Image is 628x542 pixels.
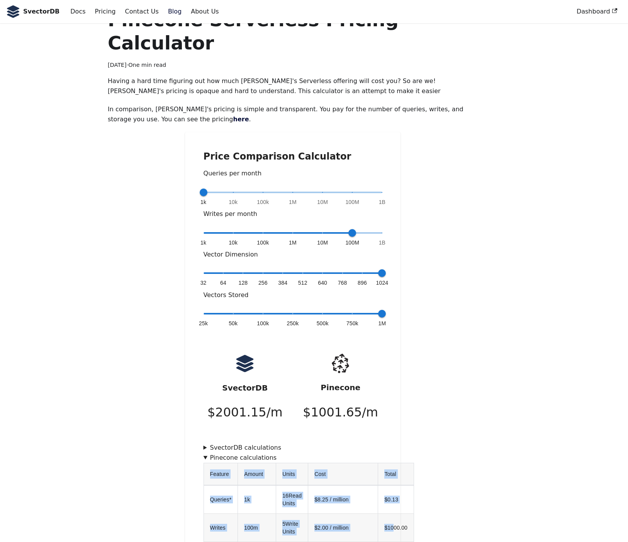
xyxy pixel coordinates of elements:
[303,402,378,423] p: $ 1001.65 /m
[321,383,360,392] strong: Pinecone
[204,485,238,514] td: Queries*
[308,463,378,486] th: Cost
[222,383,268,392] strong: SvectorDB
[276,463,308,486] th: Units
[358,279,367,287] span: 896
[239,279,248,287] span: 128
[278,279,287,287] span: 384
[238,514,276,542] td: 100m
[287,319,299,327] span: 250k
[204,168,382,178] p: Queries per month
[229,198,238,206] span: 10k
[317,319,329,327] span: 500k
[108,76,478,97] p: Having a hard time figuring out how much [PERSON_NAME]'s Serverless offering will cost you? So ar...
[572,5,622,18] a: Dashboard
[308,514,378,542] td: $2.00 / million
[204,463,238,486] th: Feature
[378,514,414,542] td: $ 1000.00
[317,198,328,206] span: 10M
[345,239,359,246] span: 100M
[23,7,59,17] b: SvectorDB
[379,198,385,206] span: 1B
[90,5,121,18] a: Pricing
[257,319,269,327] span: 100k
[346,319,358,327] span: 750k
[289,239,297,246] span: 1M
[66,5,90,18] a: Docs
[199,319,208,327] span: 25k
[220,279,226,287] span: 64
[186,5,223,18] a: About Us
[108,104,478,125] p: In comparison, [PERSON_NAME]'s pricing is simple and transparent. You pay for the number of queri...
[276,485,308,514] td: 16 Read Units
[204,209,382,219] p: Writes per month
[238,485,276,514] td: 1k
[345,198,359,206] span: 100M
[163,5,186,18] a: Blog
[108,62,127,68] time: [DATE]
[229,319,238,327] span: 50k
[204,151,382,162] h2: Price Comparison Calculator
[204,290,382,300] p: Vectors Stored
[378,485,414,514] td: $ 0.13
[378,319,386,327] span: 1M
[204,514,238,542] td: Writes
[207,402,283,423] p: $ 2001.15 /m
[257,198,269,206] span: 100k
[6,5,59,18] a: SvectorDB LogoSvectorDB
[318,279,327,287] span: 640
[258,279,268,287] span: 256
[379,239,385,246] span: 1B
[204,443,382,453] summary: SvectorDB calculations
[378,463,414,486] th: Total
[298,279,307,287] span: 512
[338,279,347,287] span: 768
[276,514,308,542] td: 5 Write Units
[326,349,355,378] img: pinecone.png
[6,5,20,18] img: SvectorDB Logo
[108,8,478,54] h1: Pinecone Serverless Pricing Calculator
[233,116,249,123] a: here
[308,485,378,514] td: $8.25 / million
[238,463,276,486] th: Amount
[235,354,255,373] img: logo.svg
[289,198,297,206] span: 1M
[204,453,382,463] summary: Pinecone calculations
[204,250,382,260] p: Vector Dimension
[108,61,478,70] div: · One min read
[200,239,206,246] span: 1k
[200,198,206,206] span: 1k
[257,239,269,246] span: 100k
[376,279,389,287] span: 1024
[317,239,328,246] span: 10M
[229,239,238,246] span: 10k
[120,5,163,18] a: Contact Us
[200,279,207,287] span: 32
